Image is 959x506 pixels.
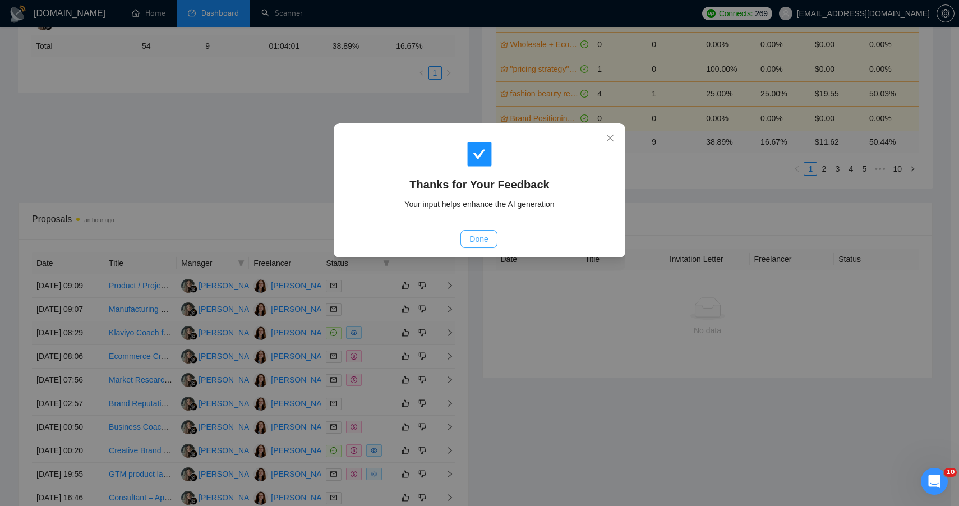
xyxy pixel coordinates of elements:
[595,123,625,154] button: Close
[351,177,608,192] h4: Thanks for Your Feedback
[460,230,497,248] button: Done
[921,468,948,495] iframe: Intercom live chat
[404,200,554,209] span: Your input helps enhance the AI generation
[469,233,488,245] span: Done
[944,468,957,477] span: 10
[606,134,615,142] span: close
[466,141,493,168] span: check-square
